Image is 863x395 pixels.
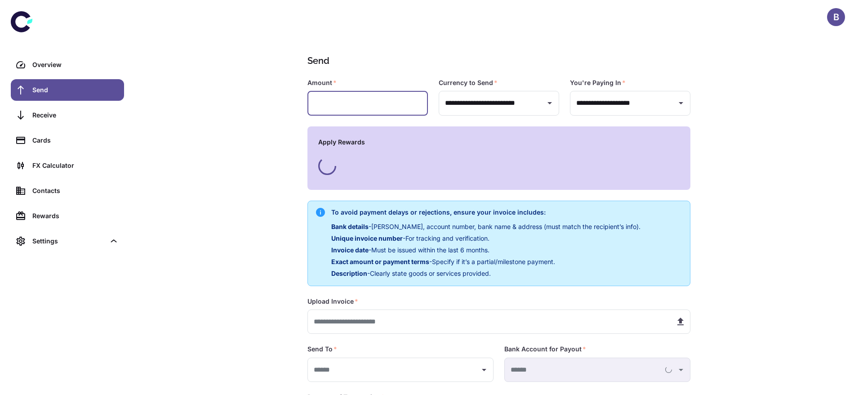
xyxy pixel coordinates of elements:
[32,161,119,171] div: FX Calculator
[318,137,680,147] h6: Apply Rewards
[331,233,641,243] p: - For tracking and verification.
[331,269,641,278] p: - Clearly state goods or services provided.
[11,230,124,252] div: Settings
[331,246,369,254] span: Invoice date
[11,180,124,202] a: Contacts
[331,245,641,255] p: - Must be issued within the last 6 months.
[331,234,403,242] span: Unique invoice number
[11,155,124,176] a: FX Calculator
[32,211,119,221] div: Rewards
[439,78,498,87] label: Currency to Send
[331,258,429,265] span: Exact amount or payment terms
[504,345,586,354] label: Bank Account for Payout
[32,110,119,120] div: Receive
[331,207,641,217] h6: To avoid payment delays or rejections, ensure your invoice includes:
[32,60,119,70] div: Overview
[32,186,119,196] div: Contacts
[331,269,367,277] span: Description
[307,345,337,354] label: Send To
[11,104,124,126] a: Receive
[570,78,626,87] label: You're Paying In
[827,8,845,26] button: B
[11,79,124,101] a: Send
[331,223,369,230] span: Bank details
[478,364,490,376] button: Open
[675,97,687,109] button: Open
[32,85,119,95] div: Send
[307,297,358,306] label: Upload Invoice
[32,135,119,145] div: Cards
[331,222,641,232] p: - [PERSON_NAME], account number, bank name & address (must match the recipient’s info).
[307,78,337,87] label: Amount
[11,130,124,151] a: Cards
[331,257,641,267] p: - Specify if it’s a partial/milestone payment.
[307,54,687,67] h1: Send
[11,205,124,227] a: Rewards
[543,97,556,109] button: Open
[11,54,124,76] a: Overview
[32,236,105,246] div: Settings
